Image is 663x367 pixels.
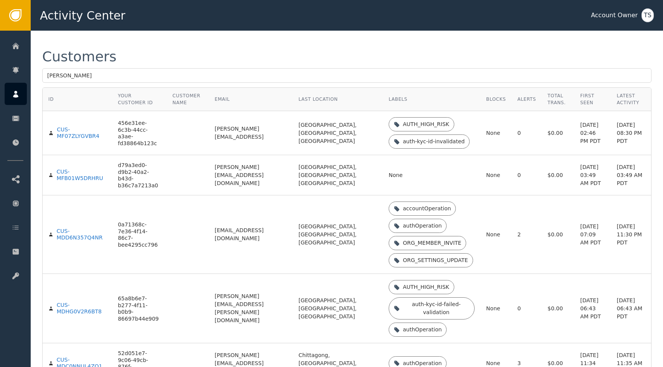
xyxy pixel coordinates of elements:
[173,92,203,106] div: Customer Name
[486,129,506,137] div: None
[580,92,605,106] div: First Seen
[403,138,465,146] div: auth-kyc-id-invalidated
[486,305,506,313] div: None
[403,256,468,264] div: ORG_SETTINGS_UPDATE
[118,221,161,248] div: 0a71368c-7e36-4f14-86c7-bee4295cc796
[512,111,542,155] td: 0
[486,231,506,239] div: None
[617,92,645,106] div: Latest Activity
[403,222,442,230] div: authOperation
[40,7,125,24] span: Activity Center
[403,205,451,213] div: accountOperation
[403,283,449,291] div: AUTH_HIGH_RISK
[574,111,611,155] td: [DATE] 02:46 PM PDT
[542,274,574,343] td: $0.00
[389,171,475,179] div: None
[542,195,574,274] td: $0.00
[214,96,287,103] div: Email
[403,326,442,334] div: authOperation
[293,274,383,343] td: [GEOGRAPHIC_DATA], [GEOGRAPHIC_DATA], [GEOGRAPHIC_DATA]
[48,96,54,103] div: ID
[42,68,651,83] input: Search by name, email, or ID
[57,126,106,140] div: CUS-MF07ZLYGVBR4
[209,195,292,274] td: [EMAIL_ADDRESS][DOMAIN_NAME]
[548,92,569,106] div: Total Trans.
[542,155,574,195] td: $0.00
[42,50,117,64] div: Customers
[118,162,161,189] div: d79a3ed0-d9b2-40a2-b43d-b36c7a7213a0
[512,274,542,343] td: 0
[118,120,161,147] div: 456e31ee-6c3b-44cc-a3ae-fd38864b123c
[591,11,638,20] div: Account Owner
[118,92,161,106] div: Your Customer ID
[56,228,106,241] div: CUS-MDD6N357Q4NR
[518,96,536,103] div: Alerts
[512,155,542,195] td: 0
[403,239,461,247] div: ORG_MEMBER_INVITE
[299,96,377,103] div: Last Location
[403,300,470,316] div: auth-kyc-id-failed-validation
[611,274,651,343] td: [DATE] 06:43 AM PDT
[56,169,106,182] div: CUS-MFB01W5DRHRU
[389,96,475,103] div: Labels
[209,274,292,343] td: [PERSON_NAME][EMAIL_ADDRESS][PERSON_NAME][DOMAIN_NAME]
[118,295,161,322] div: 65a8b6e7-b277-4f11-b0b9-86697b44e909
[574,155,611,195] td: [DATE] 03:49 AM PDT
[642,8,654,22] button: TS
[486,171,506,179] div: None
[611,195,651,274] td: [DATE] 11:30 PM PDT
[293,195,383,274] td: [GEOGRAPHIC_DATA], [GEOGRAPHIC_DATA], [GEOGRAPHIC_DATA]
[293,111,383,155] td: [GEOGRAPHIC_DATA], [GEOGRAPHIC_DATA], [GEOGRAPHIC_DATA]
[403,120,449,128] div: AUTH_HIGH_RISK
[574,195,611,274] td: [DATE] 07:09 AM PDT
[611,155,651,195] td: [DATE] 03:49 AM PDT
[209,111,292,155] td: [PERSON_NAME][EMAIL_ADDRESS]
[486,96,506,103] div: Blocks
[293,155,383,195] td: [GEOGRAPHIC_DATA], [GEOGRAPHIC_DATA], [GEOGRAPHIC_DATA]
[209,155,292,195] td: [PERSON_NAME][EMAIL_ADDRESS][DOMAIN_NAME]
[512,195,542,274] td: 2
[611,111,651,155] td: [DATE] 08:30 PM PDT
[574,274,611,343] td: [DATE] 06:43 AM PDT
[542,111,574,155] td: $0.00
[57,302,107,315] div: CUS-MDHG0V2R6BT8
